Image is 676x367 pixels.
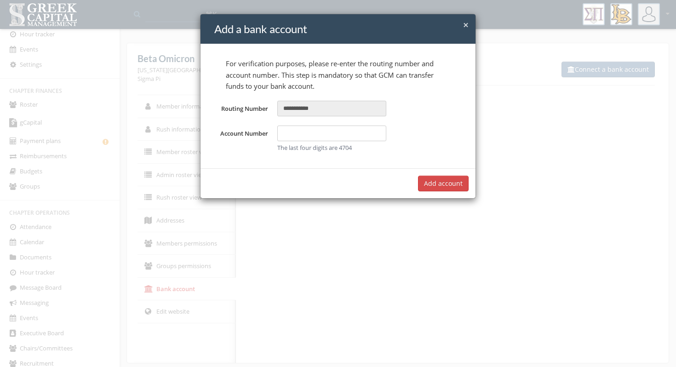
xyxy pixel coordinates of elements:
p: For verification purposes, please re-enter the routing number and account number. This step is ma... [207,58,469,92]
span: × [463,18,469,31]
button: Add account [418,176,469,191]
h4: Add a bank account [214,21,469,37]
label: Account Number [207,126,273,152]
div: The last four digits are 4704 [277,143,386,152]
label: Routing Number [207,101,273,116]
